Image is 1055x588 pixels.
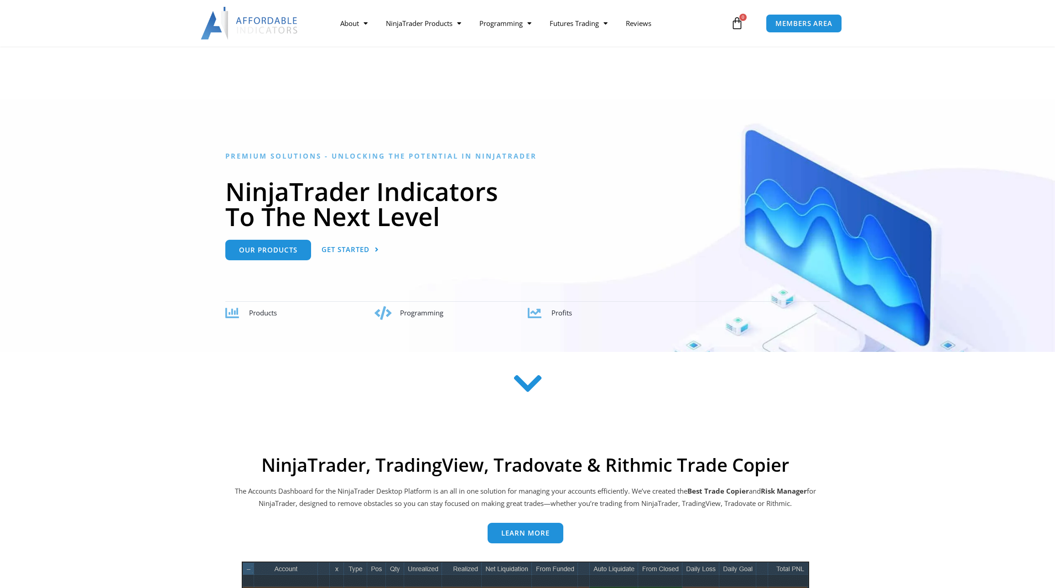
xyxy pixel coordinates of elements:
[225,240,311,260] a: Our Products
[687,486,749,495] b: Best Trade Copier
[488,523,563,543] a: Learn more
[377,13,470,34] a: NinjaTrader Products
[331,13,728,34] nav: Menu
[331,13,377,34] a: About
[225,179,830,229] h1: NinjaTrader Indicators To The Next Level
[717,10,757,36] a: 0
[617,13,660,34] a: Reviews
[322,240,379,260] a: Get Started
[249,308,277,317] span: Products
[234,485,817,511] p: The Accounts Dashboard for the NinjaTrader Desktop Platform is an all in one solution for managin...
[766,14,842,33] a: MEMBERS AREA
[540,13,617,34] a: Futures Trading
[322,246,369,253] span: Get Started
[225,152,830,160] h6: Premium Solutions - Unlocking the Potential in NinjaTrader
[201,7,299,40] img: LogoAI | Affordable Indicators – NinjaTrader
[400,308,443,317] span: Programming
[234,454,817,476] h2: NinjaTrader, TradingView, Tradovate & Rithmic Trade Copier
[775,20,832,27] span: MEMBERS AREA
[501,530,550,536] span: Learn more
[739,14,747,21] span: 0
[470,13,540,34] a: Programming
[239,247,297,253] span: Our Products
[761,486,807,495] strong: Risk Manager
[551,308,572,317] span: Profits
